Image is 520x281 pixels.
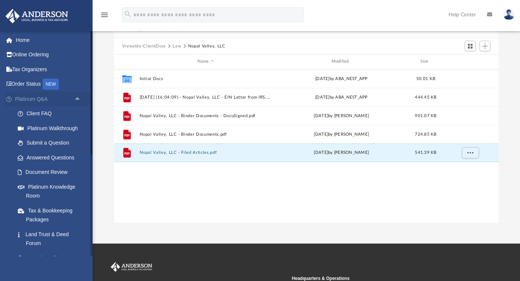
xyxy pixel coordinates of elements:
div: [DATE] by [PERSON_NAME] [275,149,408,156]
i: menu [100,10,109,19]
button: Nopal Valley, LLC - Binder Documents - DocuSigned.pdf [139,113,272,118]
span: 901.07 KB [415,113,436,118]
img: Anderson Advisors Platinum Portal [109,262,154,272]
a: Tax Organizers [5,62,93,77]
div: Name [139,58,271,65]
div: [DATE] by ABA_NEST_APP [275,75,408,82]
button: Switch to Grid View [465,41,476,51]
button: Nopal Valley, LLC [188,43,226,50]
a: Document Review [10,165,93,180]
div: Size [411,58,440,65]
button: [DATE] (16:04:09) - Nopal Valley, LLC - EIN Letter from IRS.pdf [139,95,272,100]
a: Submit a Question [10,136,93,151]
button: Nopal Valley, LLC - Filed Articles.pdf [139,150,272,155]
div: NEW [43,79,59,90]
a: Order StatusNEW [5,77,93,92]
a: Answered Questions [10,150,93,165]
i: search [124,10,132,18]
span: 444.45 KB [415,95,436,99]
div: [DATE] by ABA_NEST_APP [275,94,408,100]
div: grid [114,69,499,223]
a: Home [5,33,93,47]
a: Client FAQ [10,106,93,121]
div: [DATE] by [PERSON_NAME] [275,131,408,138]
button: Nopal Valley, LLC - Binder Documents.pdf [139,132,272,137]
a: menu [100,14,109,19]
img: User Pic [503,9,514,20]
span: 541.39 KB [415,151,436,155]
div: id [444,58,496,65]
span: 724.85 KB [415,132,436,136]
button: Initial Docs [139,76,272,81]
div: [DATE] by [PERSON_NAME] [275,112,408,119]
a: Tax & Bookkeeping Packages [10,203,93,227]
button: Law [173,43,181,50]
div: id [117,58,136,65]
a: Platinum Walkthrough [10,121,93,136]
a: Portal Feedback [10,251,93,265]
button: Add [480,41,491,51]
span: arrow_drop_up [74,92,89,107]
a: Online Ordering [5,47,93,62]
div: Modified [275,58,407,65]
a: Platinum Knowledge Room [10,179,93,203]
button: Viewable-ClientDocs [122,43,166,50]
a: Platinum Q&Aarrow_drop_up [5,92,93,106]
a: Land Trust & Deed Forum [10,227,93,251]
img: Anderson Advisors Platinum Portal [3,9,70,23]
button: More options [461,147,479,158]
span: 50.01 KB [416,76,435,80]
